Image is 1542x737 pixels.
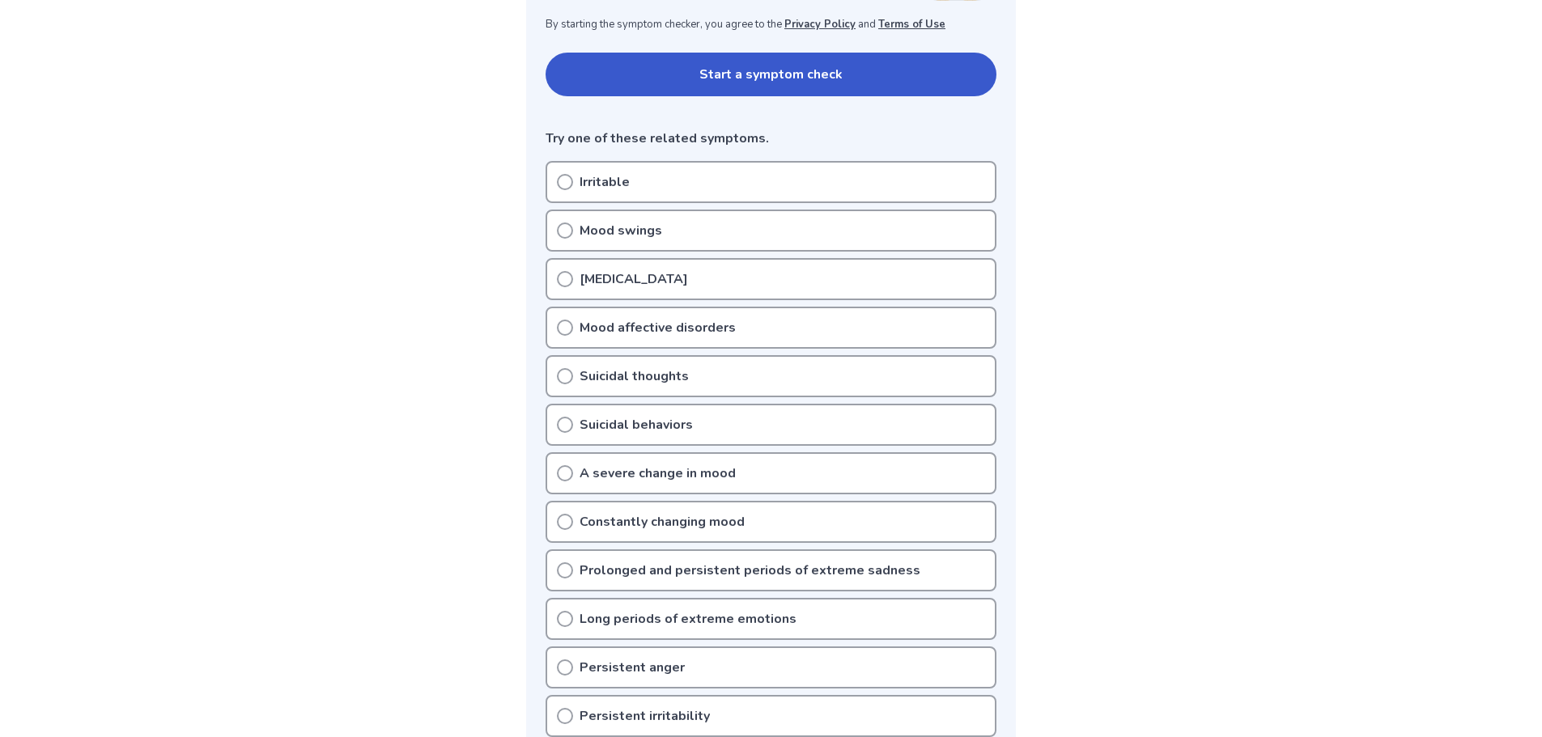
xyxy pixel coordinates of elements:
[546,17,996,33] p: By starting the symptom checker, you agree to the and
[580,658,685,677] p: Persistent anger
[878,17,945,32] a: Terms of Use
[580,464,736,483] p: A severe change in mood
[580,609,796,629] p: Long periods of extreme emotions
[580,366,689,386] p: Suicidal thoughts
[580,269,688,289] p: [MEDICAL_DATA]
[580,221,662,240] p: Mood swings
[580,561,920,580] p: Prolonged and persistent periods of extreme sadness
[580,706,710,726] p: Persistent irritability
[546,53,996,96] button: Start a symptom check
[580,415,693,434] p: Suicidal behaviors
[784,17,856,32] a: Privacy Policy
[546,129,996,148] p: Try one of these related symptoms.
[580,318,736,337] p: Mood affective disorders
[580,172,630,192] p: Irritable
[580,512,745,532] p: Constantly changing mood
